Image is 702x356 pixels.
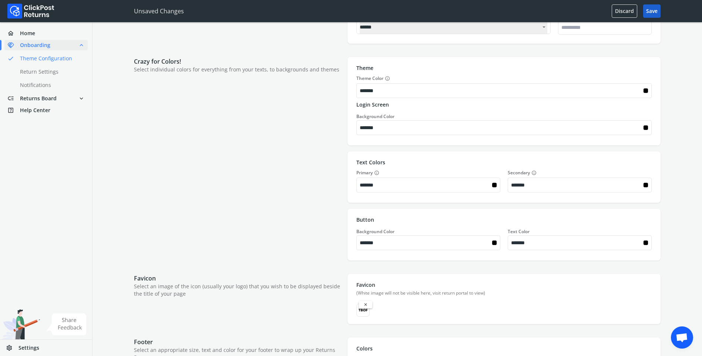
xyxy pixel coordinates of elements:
[4,53,97,64] a: doneTheme Configuration
[356,169,500,177] label: Primary
[134,274,340,283] p: Favicon
[20,107,50,114] span: Help Center
[357,304,369,316] img: favicon
[78,40,85,50] span: expand_less
[356,101,652,108] p: Login Screen
[4,105,88,115] a: help_centerHelp Center
[7,53,14,64] span: done
[383,75,390,83] button: Theme Color
[359,301,372,308] button: close
[356,281,652,289] p: Favicon
[671,326,693,349] div: Open chat
[363,302,368,308] span: close
[530,169,537,177] button: Secondary
[19,344,39,352] span: Settings
[508,228,530,235] label: Text Color
[134,283,340,298] p: Select an image of the icon (usually your logo) that you wish to be displayed beside the title of...
[7,105,20,115] span: help_center
[374,169,379,177] span: info
[134,66,340,73] p: Select individual colors for everything from your texts, to backgrounds and themes
[20,30,35,37] span: Home
[46,313,87,335] img: share feedback
[356,345,652,352] p: Colors
[134,57,340,66] p: Crazy for Colors!
[612,4,637,18] button: Discard
[356,75,652,83] label: Theme Color
[356,64,652,72] p: Theme
[356,159,652,166] p: Text Colors
[134,337,340,346] p: Footer
[7,28,20,38] span: home
[508,169,652,177] label: Secondary
[373,169,379,177] button: Primary
[4,67,97,77] a: Return Settings
[4,28,88,38] a: homeHome
[20,41,50,49] span: Onboarding
[20,95,57,102] span: Returns Board
[356,113,394,120] label: Background Color
[134,7,184,16] p: Unsaved Changes
[531,169,537,177] span: info
[356,228,394,235] label: Background Color
[78,93,85,104] span: expand_more
[6,343,19,353] span: settings
[4,80,97,90] a: Notifications
[7,4,54,19] img: Logo
[356,216,652,224] p: Button
[7,93,20,104] span: low_priority
[385,75,390,82] span: info
[356,290,652,296] p: (White image will not be visible here, visit return portal to view)
[643,4,661,18] button: Save
[7,40,20,50] span: handshake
